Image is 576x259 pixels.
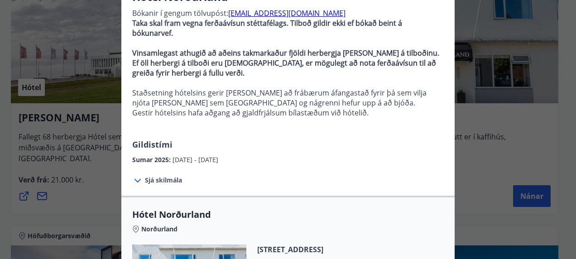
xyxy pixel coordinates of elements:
[132,8,444,18] p: Bókanir í gengum tölvupóst:
[132,18,402,38] strong: Taka skal fram vegna ferðaávísun stéttafélags. Tilboð gildir ekki ef bókað beint á bókunarvef.
[228,8,346,18] a: [EMAIL_ADDRESS][DOMAIN_NAME]
[132,108,444,118] p: Gestir hótelsins hafa aðgang að gjaldfrjálsum bílastæðum við hótelið.
[132,139,173,150] span: Gildistími
[132,88,444,108] p: Staðsetning hótelsins gerir [PERSON_NAME] að frábærum áfangastað fyrir þá sem vilja njóta [PERSON...
[173,155,218,164] span: [DATE] - [DATE]
[132,48,439,78] strong: Vinsamlegast athugið að aðeins takmarkaður fjöldi herbergja [PERSON_NAME] á tilboðinu. Ef öll her...
[132,155,173,164] span: Sumar 2025 :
